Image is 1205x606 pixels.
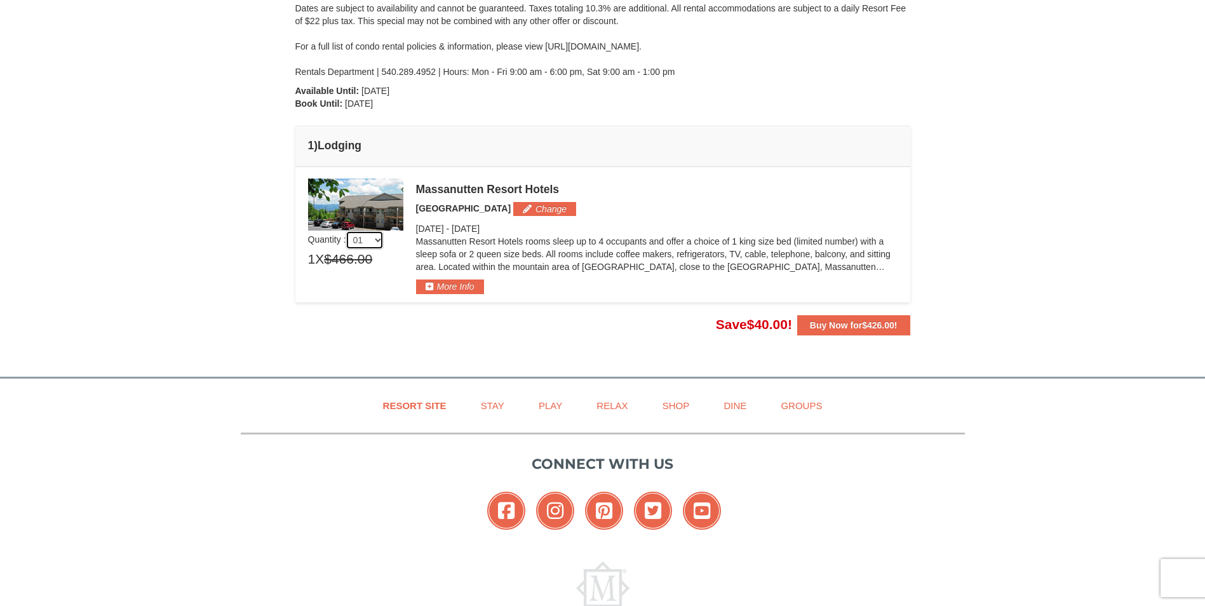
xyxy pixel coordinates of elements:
[446,224,449,234] span: -
[345,98,373,109] span: [DATE]
[797,315,910,335] button: Buy Now for$426.00!
[765,391,838,420] a: Groups
[513,202,576,216] button: Change
[452,224,480,234] span: [DATE]
[308,178,403,231] img: 19219026-1-e3b4ac8e.jpg
[241,454,965,475] p: Connect with us
[295,86,360,96] strong: Available Until:
[416,279,484,293] button: More Info
[523,391,578,420] a: Play
[747,317,788,332] span: $40.00
[308,234,384,245] span: Quantity :
[581,391,643,420] a: Relax
[308,250,316,269] span: 1
[465,391,520,420] a: Stay
[367,391,462,420] a: Resort Site
[314,139,318,152] span: )
[416,235,898,273] p: Massanutten Resort Hotels rooms sleep up to 4 occupants and offer a choice of 1 king size bed (li...
[324,250,372,269] span: $466.00
[810,320,898,330] strong: Buy Now for !
[315,250,324,269] span: X
[708,391,762,420] a: Dine
[416,224,444,234] span: [DATE]
[295,98,343,109] strong: Book Until:
[308,139,898,152] h4: 1 Lodging
[416,183,898,196] div: Massanutten Resort Hotels
[647,391,706,420] a: Shop
[716,317,792,332] span: Save !
[416,203,511,213] span: [GEOGRAPHIC_DATA]
[361,86,389,96] span: [DATE]
[862,320,894,330] span: $426.00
